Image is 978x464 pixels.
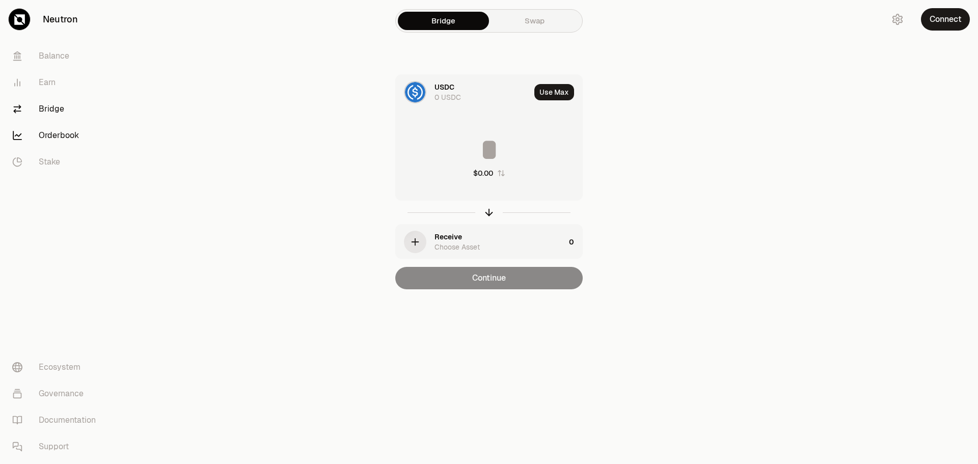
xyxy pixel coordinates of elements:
button: Connect [921,8,970,31]
a: Earn [4,69,110,96]
a: Stake [4,149,110,175]
a: Ecosystem [4,354,110,380]
a: Bridge [398,12,489,30]
div: USDC [434,82,454,92]
div: 0 [569,225,582,259]
div: $0.00 [473,168,493,178]
div: 0 USDC [434,92,461,102]
div: USDC LogoUSDC0 USDC [396,75,530,110]
a: Orderbook [4,122,110,149]
a: Governance [4,380,110,407]
div: Receive [434,232,462,242]
button: ReceiveChoose Asset0 [396,225,582,259]
div: Choose Asset [434,242,480,252]
a: Support [4,433,110,460]
img: USDC Logo [405,82,425,102]
button: Use Max [534,84,574,100]
button: $0.00 [473,168,505,178]
a: Documentation [4,407,110,433]
a: Swap [489,12,580,30]
a: Bridge [4,96,110,122]
a: Balance [4,43,110,69]
div: ReceiveChoose Asset [396,225,565,259]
